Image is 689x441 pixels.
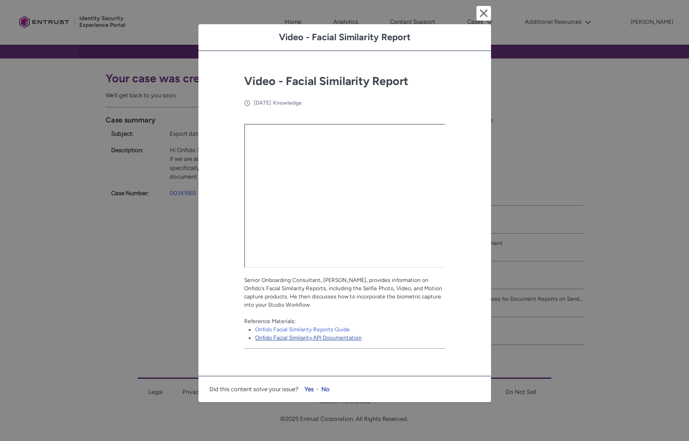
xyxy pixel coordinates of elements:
span: · [316,386,319,393]
span: [DATE] [254,100,271,106]
h2: Video - Facial Similarity Report [244,73,444,90]
h1: Video - Facial Similarity Report [206,32,484,43]
button: No [319,382,332,397]
span: Did this content solve your issue? [209,386,302,393]
button: Yes [302,382,316,397]
a: Onfido Facial Similarity API Documentation [255,335,362,341]
div: Senior Onboarding Consultant, [PERSON_NAME], provides information on Onfido's Facial Similarity R... [244,124,444,347]
button: Cancel and close [476,6,491,21]
a: Onfido Facial Similarity Reports Guide [255,326,350,333]
li: Knowledge [273,99,302,107]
